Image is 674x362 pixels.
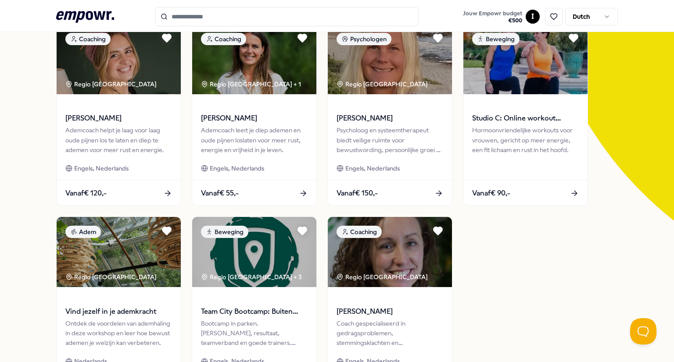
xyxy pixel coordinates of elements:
span: Vanaf € 90,- [472,188,510,199]
div: Regio [GEOGRAPHIC_DATA] + 3 [201,272,302,282]
div: Adem [65,226,101,238]
div: Psychologen [337,33,391,45]
div: Beweging [201,226,248,238]
div: Bootcamp in parken. [PERSON_NAME], resultaat, teamverband en goede trainers. Persoonlijke doelen ... [201,319,308,348]
img: package image [57,217,181,287]
div: Regio [GEOGRAPHIC_DATA] [337,79,429,89]
a: package imageBewegingStudio C: Online workout programmaHormoonvriendelijke workouts voor vrouwen,... [463,24,588,206]
img: package image [328,217,452,287]
a: Jouw Empowr budget€500 [459,7,526,26]
span: Vanaf € 120,- [65,188,107,199]
span: Vind jezelf in je ademkracht [65,306,172,317]
span: [PERSON_NAME] [337,113,443,124]
div: Regio [GEOGRAPHIC_DATA] [65,79,158,89]
div: Coaching [65,33,111,45]
img: package image [192,24,316,94]
div: Beweging [472,33,520,45]
span: Jouw Empowr budget [463,10,522,17]
a: package imagePsychologenRegio [GEOGRAPHIC_DATA] [PERSON_NAME]Psycholoog en systeemtherapeut biedt... [327,24,452,206]
span: Engels, Nederlands [210,163,264,173]
img: package image [57,24,181,94]
a: package imageCoachingRegio [GEOGRAPHIC_DATA] [PERSON_NAME]Ademcoach helpt je laag voor laag oude ... [56,24,181,206]
div: Coaching [337,226,382,238]
span: [PERSON_NAME] [65,113,172,124]
button: I [526,10,540,24]
div: Ademcoach helpt je laag voor laag oude pijnen los te laten en diep te ademen voor meer rust en en... [65,125,172,155]
div: Coach gespecialiseerd in gedragsproblemen, stemmingsklachten en communicatieontwikkeling, gericht... [337,319,443,348]
span: € 500 [463,17,522,24]
span: Vanaf € 55,- [201,188,239,199]
span: Studio C: Online workout programma [472,113,579,124]
span: Engels, Nederlands [345,163,400,173]
span: [PERSON_NAME] [201,113,308,124]
a: package imageCoachingRegio [GEOGRAPHIC_DATA] + 1[PERSON_NAME]Ademcoach leert je diep ademen en ou... [192,24,317,206]
button: Jouw Empowr budget€500 [461,8,524,26]
div: Regio [GEOGRAPHIC_DATA] [65,272,158,282]
iframe: Help Scout Beacon - Open [630,318,656,344]
div: Coaching [201,33,246,45]
img: package image [328,24,452,94]
span: Vanaf € 150,- [337,188,378,199]
input: Search for products, categories or subcategories [155,7,419,26]
div: Regio [GEOGRAPHIC_DATA] + 1 [201,79,301,89]
div: Ademcoach leert je diep ademen en oude pijnen loslaten voor meer rust, energie en vrijheid in je ... [201,125,308,155]
div: Hormoonvriendelijke workouts voor vrouwen, gericht op meer energie, een fit lichaam en rust in he... [472,125,579,155]
span: Engels, Nederlands [74,163,129,173]
img: package image [463,24,588,94]
span: [PERSON_NAME] [337,306,443,317]
div: Regio [GEOGRAPHIC_DATA] [337,272,429,282]
div: Psycholoog en systeemtherapeut biedt veilige ruimte voor bewustwording, persoonlijke groei en men... [337,125,443,155]
span: Team City Bootcamp: Buiten sporten [201,306,308,317]
img: package image [192,217,316,287]
div: Ontdek de voordelen van ademhaling in deze workshop en leer hoe bewust ademen je welzijn kan verb... [65,319,172,348]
